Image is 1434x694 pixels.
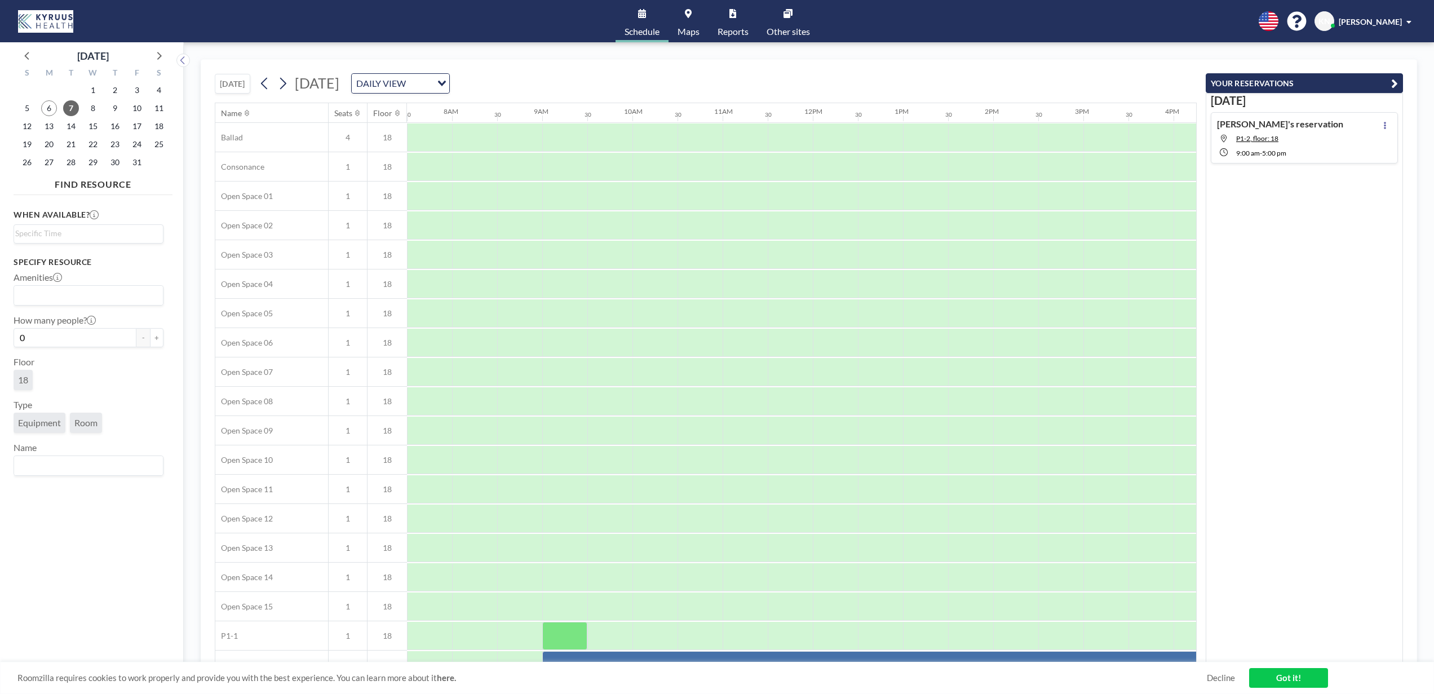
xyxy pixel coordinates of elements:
[107,136,123,152] span: Thursday, October 23, 2025
[718,27,749,36] span: Reports
[215,279,273,289] span: Open Space 04
[368,220,407,231] span: 18
[368,338,407,348] span: 18
[215,132,243,143] span: Ballad
[945,111,952,118] div: 30
[1035,111,1042,118] div: 30
[215,660,238,670] span: P1-2
[18,417,61,428] span: Equipment
[437,673,456,683] a: here.
[855,111,862,118] div: 30
[1207,673,1235,683] a: Decline
[38,67,60,81] div: M
[1262,149,1286,157] span: 5:00 PM
[19,136,35,152] span: Sunday, October 19, 2025
[151,82,167,98] span: Saturday, October 4, 2025
[329,602,367,612] span: 1
[215,220,273,231] span: Open Space 02
[85,118,101,134] span: Wednesday, October 15, 2025
[624,107,643,116] div: 10AM
[329,132,367,143] span: 4
[14,315,96,326] label: How many people?
[329,543,367,553] span: 1
[368,162,407,172] span: 18
[82,67,104,81] div: W
[368,250,407,260] span: 18
[494,111,501,118] div: 30
[107,154,123,170] span: Thursday, October 30, 2025
[1206,73,1403,93] button: YOUR RESERVATIONS
[804,107,822,116] div: 12PM
[368,396,407,406] span: 18
[151,100,167,116] span: Saturday, October 11, 2025
[148,67,170,81] div: S
[63,154,79,170] span: Tuesday, October 28, 2025
[14,399,32,410] label: Type
[368,484,407,494] span: 18
[368,514,407,524] span: 18
[14,257,163,267] h3: Specify resource
[334,108,352,118] div: Seats
[329,631,367,641] span: 1
[41,100,57,116] span: Monday, October 6, 2025
[1165,107,1179,116] div: 4PM
[329,572,367,582] span: 1
[18,10,73,33] img: organization-logo
[215,426,273,436] span: Open Space 09
[765,111,772,118] div: 30
[1236,149,1260,157] span: 9:00 AM
[329,367,367,377] span: 1
[678,27,700,36] span: Maps
[329,279,367,289] span: 1
[409,76,431,91] input: Search for option
[1339,17,1402,26] span: [PERSON_NAME]
[14,442,37,453] label: Name
[215,484,273,494] span: Open Space 11
[329,162,367,172] span: 1
[329,455,367,465] span: 1
[329,660,367,670] span: 1
[534,107,548,116] div: 9AM
[368,572,407,582] span: 18
[19,118,35,134] span: Sunday, October 12, 2025
[215,631,238,641] span: P1-1
[1260,149,1262,157] span: -
[215,250,273,260] span: Open Space 03
[215,543,273,553] span: Open Space 13
[107,118,123,134] span: Thursday, October 16, 2025
[136,328,150,347] button: -
[85,82,101,98] span: Wednesday, October 1, 2025
[85,154,101,170] span: Wednesday, October 29, 2025
[1318,16,1330,26] span: KN
[329,514,367,524] span: 1
[368,543,407,553] span: 18
[1236,134,1278,143] span: P1-2, floor: 18
[767,27,810,36] span: Other sites
[329,484,367,494] span: 1
[215,514,273,524] span: Open Space 12
[60,67,82,81] div: T
[107,82,123,98] span: Thursday, October 2, 2025
[150,328,163,347] button: +
[329,250,367,260] span: 1
[85,100,101,116] span: Wednesday, October 8, 2025
[215,367,273,377] span: Open Space 07
[215,191,273,201] span: Open Space 01
[329,308,367,319] span: 1
[352,74,449,93] div: Search for option
[329,220,367,231] span: 1
[41,118,57,134] span: Monday, October 13, 2025
[74,417,98,428] span: Room
[15,227,157,240] input: Search for option
[625,27,660,36] span: Schedule
[14,174,172,190] h4: FIND RESOURCE
[215,455,273,465] span: Open Space 10
[151,136,167,152] span: Saturday, October 25, 2025
[444,107,458,116] div: 8AM
[129,82,145,98] span: Friday, October 3, 2025
[373,108,392,118] div: Floor
[63,136,79,152] span: Tuesday, October 21, 2025
[368,132,407,143] span: 18
[14,225,163,242] div: Search for option
[368,191,407,201] span: 18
